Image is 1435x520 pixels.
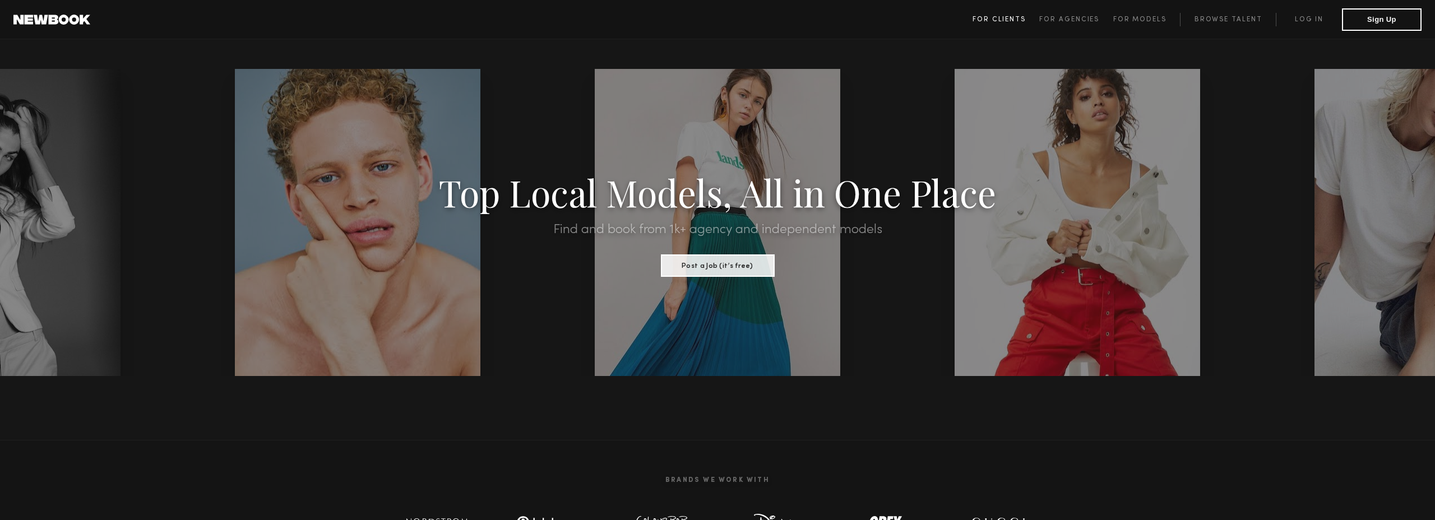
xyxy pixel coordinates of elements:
h1: Top Local Models, All in One Place [108,175,1327,210]
a: For Agencies [1039,13,1113,26]
span: For Agencies [1039,16,1099,23]
button: Post a Job (it’s free) [661,254,775,277]
a: Post a Job (it’s free) [661,258,775,271]
a: For Models [1113,13,1181,26]
a: Browse Talent [1180,13,1276,26]
span: For Models [1113,16,1166,23]
a: For Clients [973,13,1039,26]
h2: Find and book from 1k+ agency and independent models [108,223,1327,236]
button: Sign Up [1342,8,1422,31]
h2: Brands We Work With [381,463,1054,498]
a: Log in [1276,13,1342,26]
span: For Clients [973,16,1026,23]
